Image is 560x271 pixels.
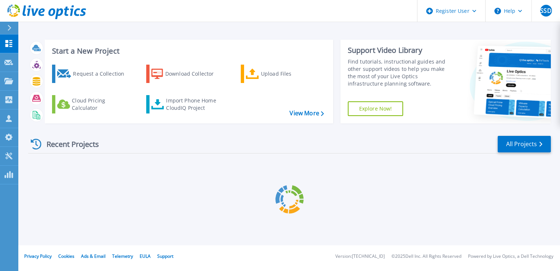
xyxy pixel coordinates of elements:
[498,136,551,152] a: All Projects
[241,65,323,83] a: Upload Files
[52,95,134,113] a: Cloud Pricing Calculator
[112,253,133,259] a: Telemetry
[140,253,151,259] a: EULA
[165,66,224,81] div: Download Collector
[157,253,173,259] a: Support
[335,254,385,259] li: Version: [TECHNICAL_ID]
[261,66,320,81] div: Upload Files
[391,254,461,259] li: © 2025 Dell Inc. All Rights Reserved
[58,253,74,259] a: Cookies
[52,65,134,83] a: Request a Collection
[52,47,324,55] h3: Start a New Project
[348,58,453,87] div: Find tutorials, instructional guides and other support videos to help you make the most of your L...
[290,110,324,117] a: View More
[348,46,453,55] div: Support Video Library
[24,253,52,259] a: Privacy Policy
[72,97,130,112] div: Cloud Pricing Calculator
[28,135,109,153] div: Recent Projects
[81,253,106,259] a: Ads & Email
[348,101,404,116] a: Explore Now!
[146,65,228,83] a: Download Collector
[468,254,553,259] li: Powered by Live Optics, a Dell Technology
[73,66,132,81] div: Request a Collection
[166,97,223,112] div: Import Phone Home CloudIQ Project
[540,8,551,14] span: SSD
